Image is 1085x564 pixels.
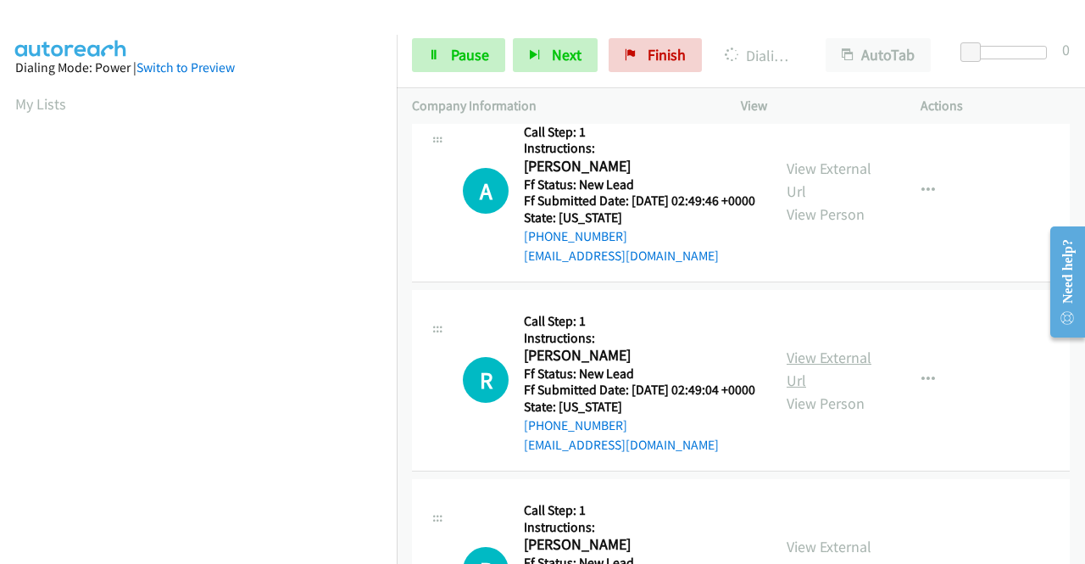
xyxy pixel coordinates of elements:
button: Next [513,38,598,72]
a: Finish [609,38,702,72]
div: The call is yet to be attempted [463,168,509,214]
h1: A [463,168,509,214]
p: Company Information [412,96,710,116]
h5: Ff Status: New Lead [524,176,755,193]
span: Next [552,45,581,64]
h5: Call Step: 1 [524,313,755,330]
p: Dialing [PERSON_NAME] [725,44,795,67]
h2: [PERSON_NAME] [524,346,750,366]
div: 0 [1062,38,1070,61]
h5: Ff Status: New Lead [524,366,755,383]
h5: State: [US_STATE] [524,399,755,416]
div: Delay between calls (in seconds) [969,46,1047,59]
a: View Person [787,394,865,413]
div: The call is yet to be attempted [463,357,509,403]
a: View External Url [787,159,871,201]
h5: Call Step: 1 [524,124,755,141]
a: View External Url [787,348,871,390]
h5: Ff Submitted Date: [DATE] 02:49:46 +0000 [524,193,755,209]
span: Pause [451,45,489,64]
p: Actions [921,96,1070,116]
div: Dialing Mode: Power | [15,58,381,78]
h5: State: [US_STATE] [524,209,755,226]
button: AutoTab [826,38,931,72]
h2: [PERSON_NAME] [524,535,750,555]
a: View Person [787,204,865,224]
a: My Lists [15,94,66,114]
h5: Ff Submitted Date: [DATE] 02:49:04 +0000 [524,382,755,399]
a: [PHONE_NUMBER] [524,228,627,244]
h5: Instructions: [524,330,755,347]
h1: R [463,357,509,403]
a: [EMAIL_ADDRESS][DOMAIN_NAME] [524,437,719,453]
h5: Instructions: [524,519,755,536]
a: [PHONE_NUMBER] [524,417,627,433]
iframe: Resource Center [1037,215,1085,349]
a: Switch to Preview [136,59,235,75]
a: [EMAIL_ADDRESS][DOMAIN_NAME] [524,248,719,264]
span: Finish [648,45,686,64]
h5: Instructions: [524,140,755,157]
h2: [PERSON_NAME] [524,157,750,176]
p: View [741,96,890,116]
a: Pause [412,38,505,72]
h5: Call Step: 1 [524,502,755,519]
